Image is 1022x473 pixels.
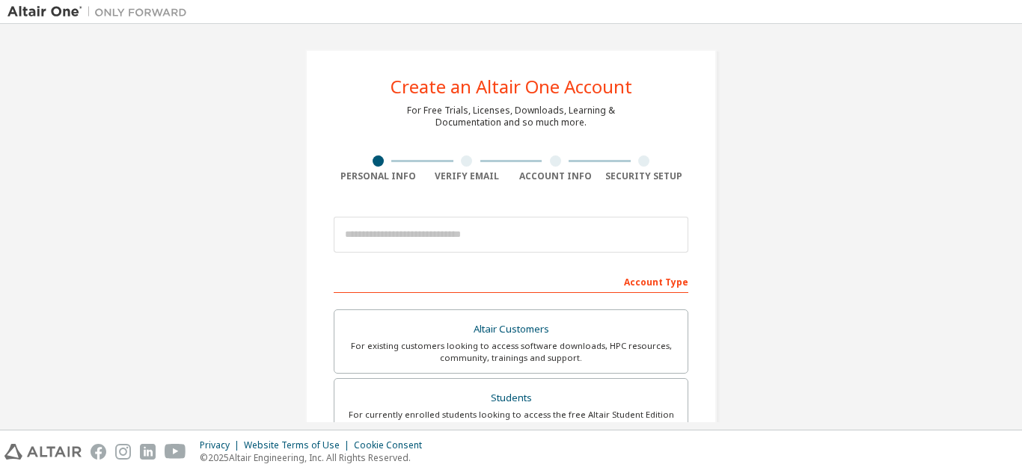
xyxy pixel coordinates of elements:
[7,4,195,19] img: Altair One
[140,444,156,460] img: linkedin.svg
[244,439,354,451] div: Website Terms of Use
[423,170,512,182] div: Verify Email
[600,170,689,182] div: Security Setup
[334,170,423,182] div: Personal Info
[511,170,600,182] div: Account Info
[343,340,679,364] div: For existing customers looking to access software downloads, HPC resources, community, trainings ...
[334,269,688,293] div: Account Type
[407,105,615,129] div: For Free Trials, Licenses, Downloads, Learning & Documentation and so much more.
[343,409,679,433] div: For currently enrolled students looking to access the free Altair Student Edition bundle and all ...
[391,78,632,96] div: Create an Altair One Account
[343,319,679,340] div: Altair Customers
[165,444,186,460] img: youtube.svg
[343,388,679,409] div: Students
[4,444,82,460] img: altair_logo.svg
[115,444,131,460] img: instagram.svg
[200,451,431,464] p: © 2025 Altair Engineering, Inc. All Rights Reserved.
[91,444,106,460] img: facebook.svg
[354,439,431,451] div: Cookie Consent
[200,439,244,451] div: Privacy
